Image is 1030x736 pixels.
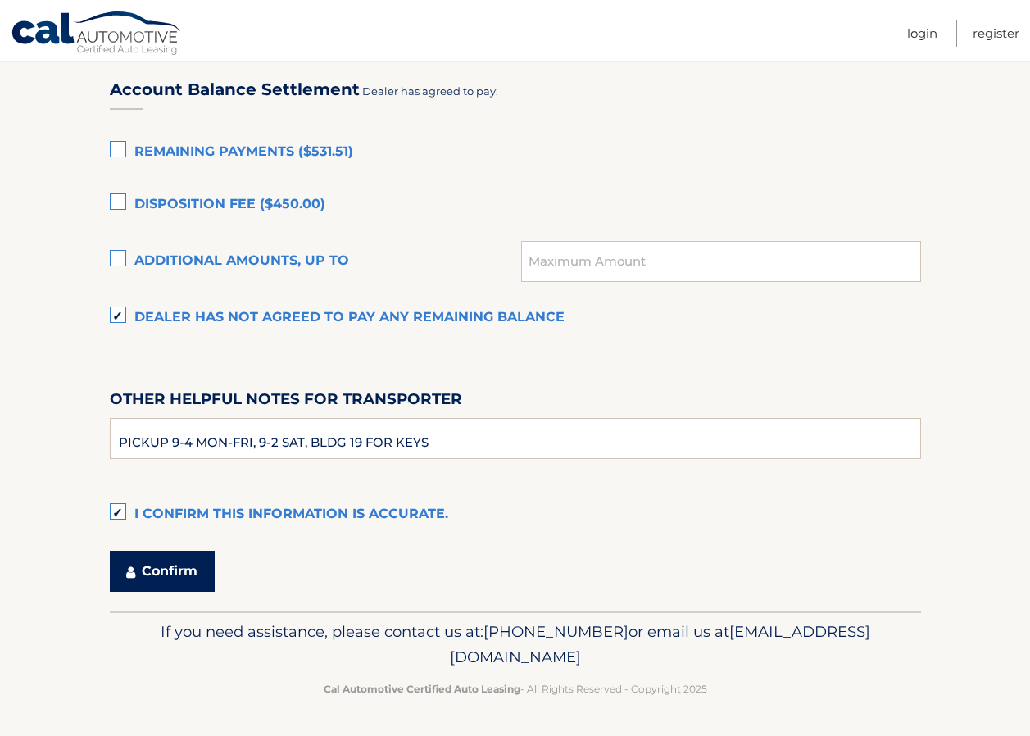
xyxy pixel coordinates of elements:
label: Dealer has not agreed to pay any remaining balance [110,302,921,334]
label: Additional amounts, up to [110,245,522,278]
a: Register [973,20,1019,47]
label: Remaining Payments ($531.51) [110,136,921,169]
label: Disposition Fee ($450.00) [110,189,921,221]
p: If you need assistance, please contact us at: or email us at [120,619,910,671]
strong: Cal Automotive Certified Auto Leasing [324,683,520,695]
a: Login [907,20,937,47]
input: Maximum Amount [521,241,920,282]
span: Dealer has agreed to pay: [362,84,498,98]
label: I confirm this information is accurate. [110,498,921,531]
h3: Account Balance Settlement [110,80,360,100]
label: Other helpful notes for transporter [110,387,462,417]
p: - All Rights Reserved - Copyright 2025 [120,680,910,697]
a: Cal Automotive [11,11,183,58]
button: Confirm [110,551,215,592]
span: [PHONE_NUMBER] [483,622,628,641]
